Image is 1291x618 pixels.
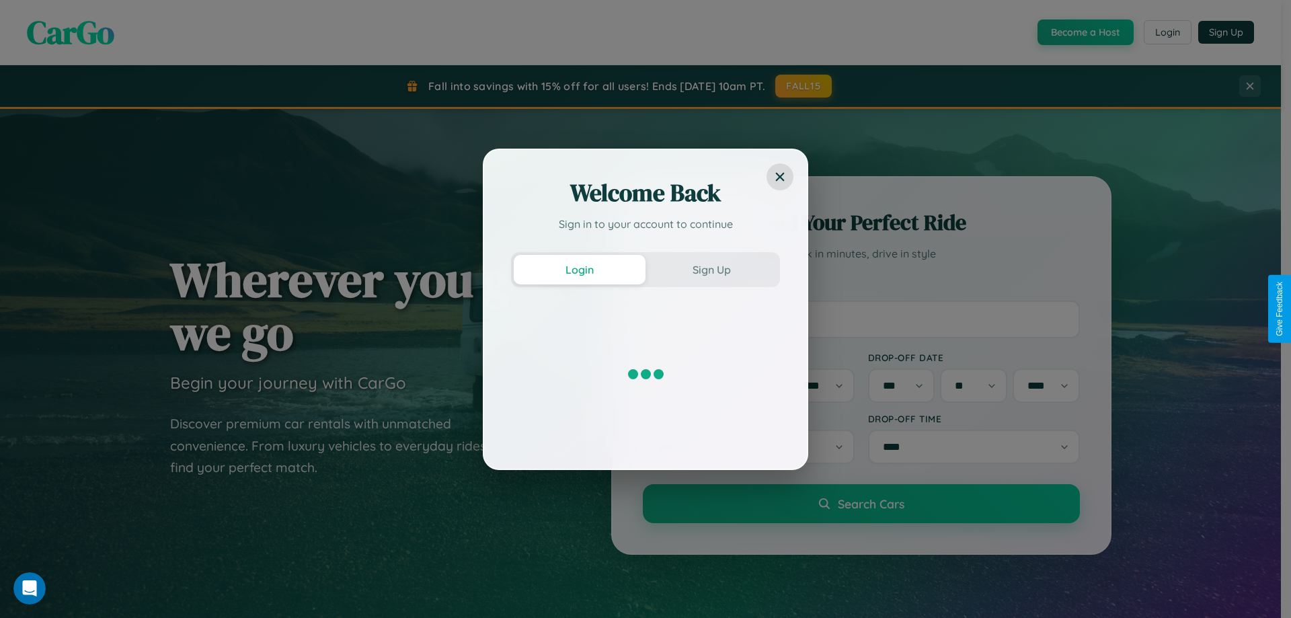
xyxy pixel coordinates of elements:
iframe: Intercom live chat [13,572,46,605]
h2: Welcome Back [511,177,780,209]
p: Sign in to your account to continue [511,216,780,232]
div: Give Feedback [1275,282,1284,336]
button: Sign Up [645,255,777,284]
button: Login [514,255,645,284]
